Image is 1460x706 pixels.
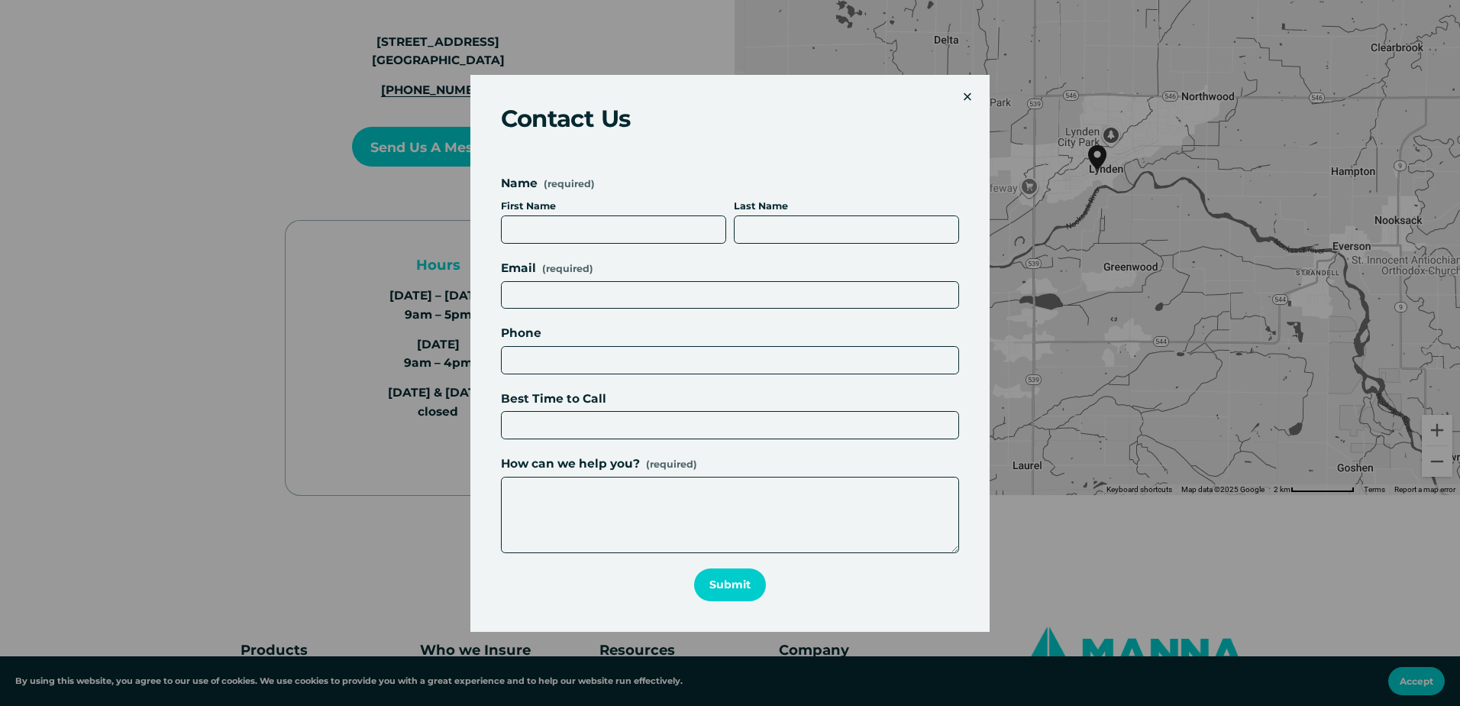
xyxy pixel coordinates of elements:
[694,568,765,601] button: SubmitSubmit
[501,174,538,193] span: Name
[501,199,726,215] div: First Name
[646,457,697,472] span: (required)
[501,455,640,474] span: How can we help you?
[544,180,595,189] span: (required)
[542,261,593,277] span: (required)
[501,324,541,343] span: Phone
[959,89,976,105] div: Close
[501,259,536,278] span: Email
[501,390,606,409] span: Best Time to Call
[734,199,959,215] div: Last Name
[709,578,751,591] span: Submit
[501,105,942,132] div: Contact Us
